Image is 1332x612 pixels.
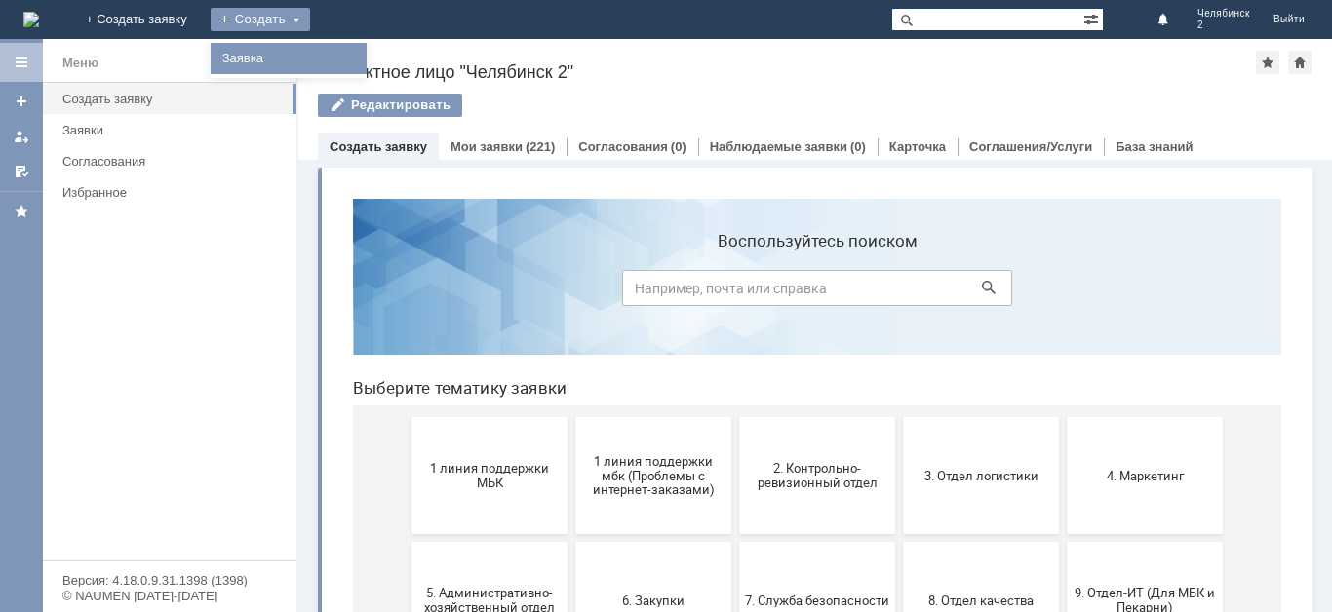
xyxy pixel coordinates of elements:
[571,409,716,424] span: 8. Отдел качества
[889,139,946,154] a: Карточка
[710,139,847,154] a: Наблюдаемые заявки
[408,527,552,556] span: Отдел-ИТ (Битрикс24 и CRM)
[1256,51,1279,74] div: Добавить в избранное
[735,534,880,549] span: Финансовый отдел
[211,8,310,31] div: Создать
[402,234,558,351] button: 2. Контрольно-ревизионный отдел
[6,121,37,152] a: Мои заявки
[55,84,293,114] a: Создать заявку
[969,139,1092,154] a: Соглашения/Услуги
[318,62,1256,82] div: Контактное лицо "Челябинск 2"
[238,234,394,351] button: 1 линия поддержки мбк (Проблемы с интернет-заказами)
[80,402,224,432] span: 5. Административно-хозяйственный отдел
[55,146,293,176] a: Согласования
[578,139,668,154] a: Согласования
[238,483,394,600] button: Отдел ИТ (1С)
[55,115,293,145] a: Заявки
[215,47,363,70] a: Заявка
[23,12,39,27] a: Перейти на домашнюю страницу
[16,195,944,214] header: Выберите тематику заявки
[1116,139,1193,154] a: База знаний
[729,483,885,600] button: Финансовый отдел
[244,534,388,549] span: Отдел ИТ (1С)
[62,92,285,106] div: Создать заявку
[238,359,394,476] button: 6. Закупки
[566,234,722,351] button: 3. Отдел логистики
[566,359,722,476] button: 8. Отдел качества
[729,234,885,351] button: 4. Маркетинг
[62,590,277,602] div: © NAUMEN [DATE]-[DATE]
[402,359,558,476] button: 7. Служба безопасности
[62,154,285,169] div: Согласования
[330,139,427,154] a: Создать заявку
[6,156,37,187] a: Мои согласования
[80,278,224,307] span: 1 линия поддержки МБК
[74,234,230,351] button: 1 линия поддержки МБК
[1288,51,1312,74] div: Сделать домашней страницей
[1083,9,1103,27] span: Расширенный поиск
[571,534,716,549] span: Отдел-ИТ (Офис)
[1197,8,1250,19] span: Челябинск
[1197,19,1250,31] span: 2
[451,139,523,154] a: Мои заявки
[244,270,388,314] span: 1 линия поддержки мбк (Проблемы с интернет-заказами)
[671,139,686,154] div: (0)
[729,359,885,476] button: 9. Отдел-ИТ (Для МБК и Пекарни)
[23,12,39,27] img: logo
[80,534,224,549] span: Бухгалтерия (для мбк)
[408,409,552,424] span: 7. Служба безопасности
[408,278,552,307] span: 2. Контрольно-ревизионный отдел
[62,52,98,75] div: Меню
[244,409,388,424] span: 6. Закупки
[402,483,558,600] button: Отдел-ИТ (Битрикс24 и CRM)
[62,123,285,137] div: Заявки
[74,359,230,476] button: 5. Административно-хозяйственный отдел
[571,285,716,299] span: 3. Отдел логистики
[735,285,880,299] span: 4. Маркетинг
[62,574,277,587] div: Версия: 4.18.0.9.31.1398 (1398)
[74,483,230,600] button: Бухгалтерия (для мбк)
[6,86,37,117] a: Создать заявку
[526,139,555,154] div: (221)
[566,483,722,600] button: Отдел-ИТ (Офис)
[850,139,866,154] div: (0)
[62,185,263,200] div: Избранное
[285,87,675,123] input: Например, почта или справка
[285,48,675,67] label: Воспользуйтесь поиском
[735,402,880,432] span: 9. Отдел-ИТ (Для МБК и Пекарни)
